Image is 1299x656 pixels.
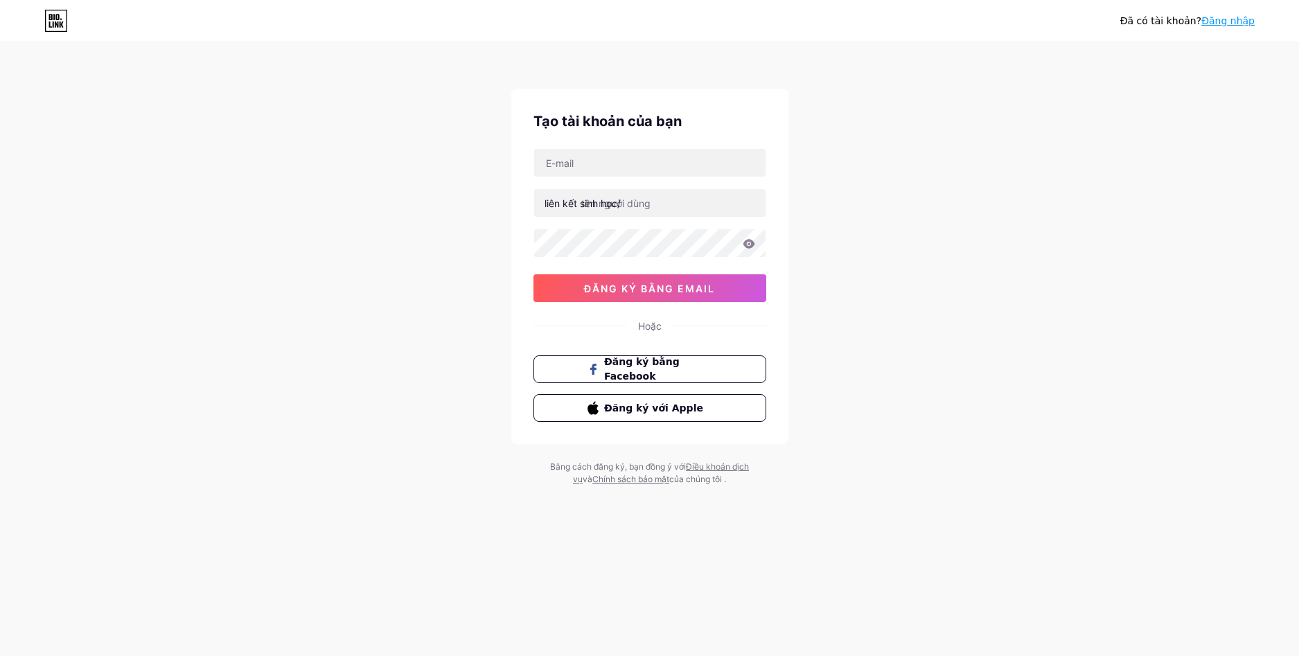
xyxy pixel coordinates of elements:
font: và [583,474,592,484]
input: E-mail [534,149,766,177]
button: Đăng ký với Apple [533,394,766,422]
font: Tạo tài khoản của bạn [533,113,682,130]
a: Chính sách bảo mật [592,474,669,484]
font: liên kết sinh học/ [545,197,621,209]
font: của chúng tôi . [669,474,726,484]
button: Đăng ký bằng Facebook [533,355,766,383]
input: tên người dùng [534,189,766,217]
font: Đăng ký với Apple [604,402,703,414]
font: đăng ký bằng email [584,283,715,294]
button: đăng ký bằng email [533,274,766,302]
font: Bằng cách đăng ký, bạn đồng ý với [550,461,686,472]
font: Đăng ký bằng Facebook [604,356,680,382]
font: Hoặc [638,320,662,332]
a: Đăng nhập [1201,15,1255,26]
font: Đã có tài khoản? [1120,15,1201,26]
